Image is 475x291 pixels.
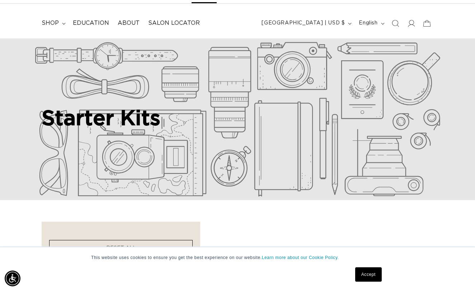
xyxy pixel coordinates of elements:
[355,267,382,282] a: Accept
[148,19,200,27] span: Salon Locator
[113,15,144,31] a: About
[257,17,354,30] button: [GEOGRAPHIC_DATA] | USD $
[106,246,136,251] span: RESET ALL
[359,19,377,27] span: English
[37,15,69,31] summary: shop
[262,255,339,260] a: Learn more about our Cookie Policy.
[42,19,59,27] span: shop
[91,254,384,261] p: This website uses cookies to ensure you get the best experience on our website.
[354,17,387,30] button: English
[69,15,113,31] a: Education
[387,15,403,31] summary: Search
[439,257,475,291] iframe: Chat Widget
[144,15,204,31] a: Salon Locator
[262,19,345,27] span: [GEOGRAPHIC_DATA] | USD $
[42,105,203,130] h2: Starter Kits
[5,271,20,286] div: Accessibility Menu
[73,19,109,27] span: Education
[118,19,140,27] span: About
[106,244,136,253] a: RESET ALL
